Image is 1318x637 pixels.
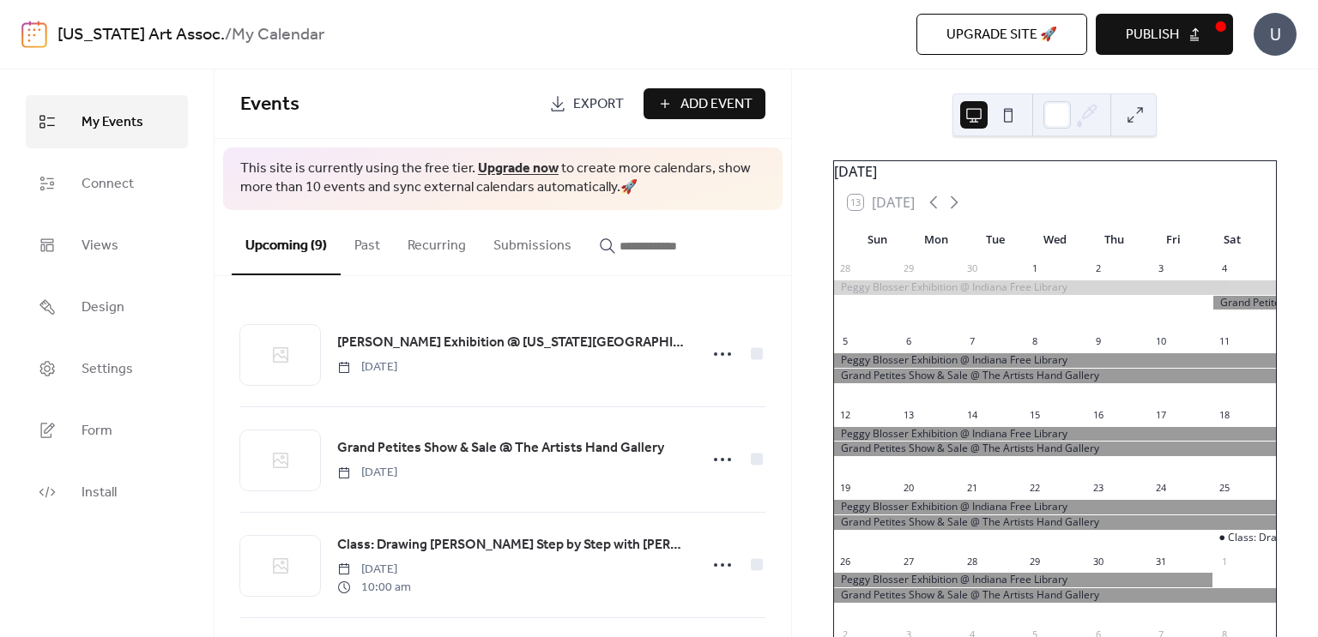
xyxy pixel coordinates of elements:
[834,427,1276,442] div: Peggy Blosser Exhibition @ Indiana Free Library
[480,210,585,273] button: Submissions
[1028,482,1041,495] div: 22
[337,535,687,556] span: Class: Drawing [PERSON_NAME] Step by Step with [PERSON_NAME]
[1203,223,1262,257] div: Sat
[1028,408,1041,421] div: 15
[478,155,559,182] a: Upgrade now
[834,500,1276,514] div: Peggy Blosser Exhibition @ Indiana Free Library
[1091,262,1104,275] div: 2
[834,353,1276,368] div: Peggy Blosser Exhibition @ Indiana Free Library
[1218,408,1230,421] div: 18
[1028,262,1041,275] div: 1
[1028,335,1041,348] div: 8
[1218,555,1230,568] div: 1
[82,294,124,322] span: Design
[1155,262,1168,275] div: 3
[834,573,1213,587] div: Peggy Blosser Exhibition @ Indiana Free Library
[965,482,978,495] div: 21
[902,408,915,421] div: 13
[232,210,341,275] button: Upcoming (9)
[82,418,112,445] span: Form
[1028,555,1041,568] div: 29
[573,94,624,115] span: Export
[82,171,134,198] span: Connect
[1155,482,1168,495] div: 24
[1096,14,1233,55] button: Publish
[902,482,915,495] div: 20
[26,466,188,519] a: Install
[848,223,907,257] div: Sun
[839,262,852,275] div: 28
[965,335,978,348] div: 7
[26,157,188,210] a: Connect
[1155,335,1168,348] div: 10
[337,561,411,579] span: [DATE]
[82,232,118,260] span: Views
[839,335,852,348] div: 5
[1218,482,1230,495] div: 25
[965,262,978,275] div: 30
[644,88,765,119] button: Add Event
[26,219,188,272] a: Views
[834,369,1276,383] div: Grand Petites Show & Sale @ The Artists Hand Gallery
[240,86,299,123] span: Events
[1212,296,1276,310] div: Grand Petites Show & Sale @ The Artists Hand Gallery
[1025,223,1085,257] div: Wed
[1155,408,1168,421] div: 17
[1091,408,1104,421] div: 16
[834,280,1276,295] div: Peggy Blosser Exhibition @ Indiana Free Library
[240,159,765,198] span: This site is currently using the free tier. to create more calendars, show more than 10 events an...
[834,515,1276,530] div: Grand Petites Show & Sale @ The Artists Hand Gallery
[26,95,188,148] a: My Events
[834,588,1276,603] div: Grand Petites Show & Sale @ The Artists Hand Gallery
[394,210,480,273] button: Recurring
[965,555,978,568] div: 28
[1218,262,1230,275] div: 4
[82,479,117,507] span: Install
[57,19,225,51] a: [US_STATE] Art Assoc.
[1091,482,1104,495] div: 23
[907,223,966,257] div: Mon
[337,579,411,597] span: 10:00 am
[26,404,188,457] a: Form
[839,482,852,495] div: 19
[965,408,978,421] div: 14
[1144,223,1203,257] div: Fri
[1091,335,1104,348] div: 9
[839,408,852,421] div: 12
[902,555,915,568] div: 27
[337,332,687,354] a: [PERSON_NAME] Exhibition @ [US_STATE][GEOGRAPHIC_DATA]
[82,109,143,136] span: My Events
[834,161,1276,182] div: [DATE]
[916,14,1087,55] button: Upgrade site 🚀
[902,335,915,348] div: 6
[1254,13,1297,56] div: U
[337,358,397,376] span: [DATE]
[232,19,324,51] b: My Calendar
[1212,531,1276,545] div: Class: Drawing Jack Skellington Step by Step with Dayas Silvis
[225,19,232,51] b: /
[902,262,915,275] div: 29
[341,210,394,273] button: Past
[337,437,664,460] a: Grand Petites Show & Sale @ The Artists Hand Gallery
[1218,335,1230,348] div: 11
[82,356,133,383] span: Settings
[1085,223,1144,257] div: Thu
[337,534,687,556] a: Class: Drawing [PERSON_NAME] Step by Step with [PERSON_NAME]
[337,438,664,459] span: Grand Petites Show & Sale @ The Artists Hand Gallery
[1155,555,1168,568] div: 31
[966,223,1025,257] div: Tue
[26,280,188,334] a: Design
[839,555,852,568] div: 26
[337,464,397,482] span: [DATE]
[337,333,687,353] span: [PERSON_NAME] Exhibition @ [US_STATE][GEOGRAPHIC_DATA]
[1091,555,1104,568] div: 30
[21,21,47,48] img: logo
[680,94,753,115] span: Add Event
[946,25,1057,45] span: Upgrade site 🚀
[536,88,637,119] a: Export
[834,442,1276,456] div: Grand Petites Show & Sale @ The Artists Hand Gallery
[1126,25,1179,45] span: Publish
[26,342,188,395] a: Settings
